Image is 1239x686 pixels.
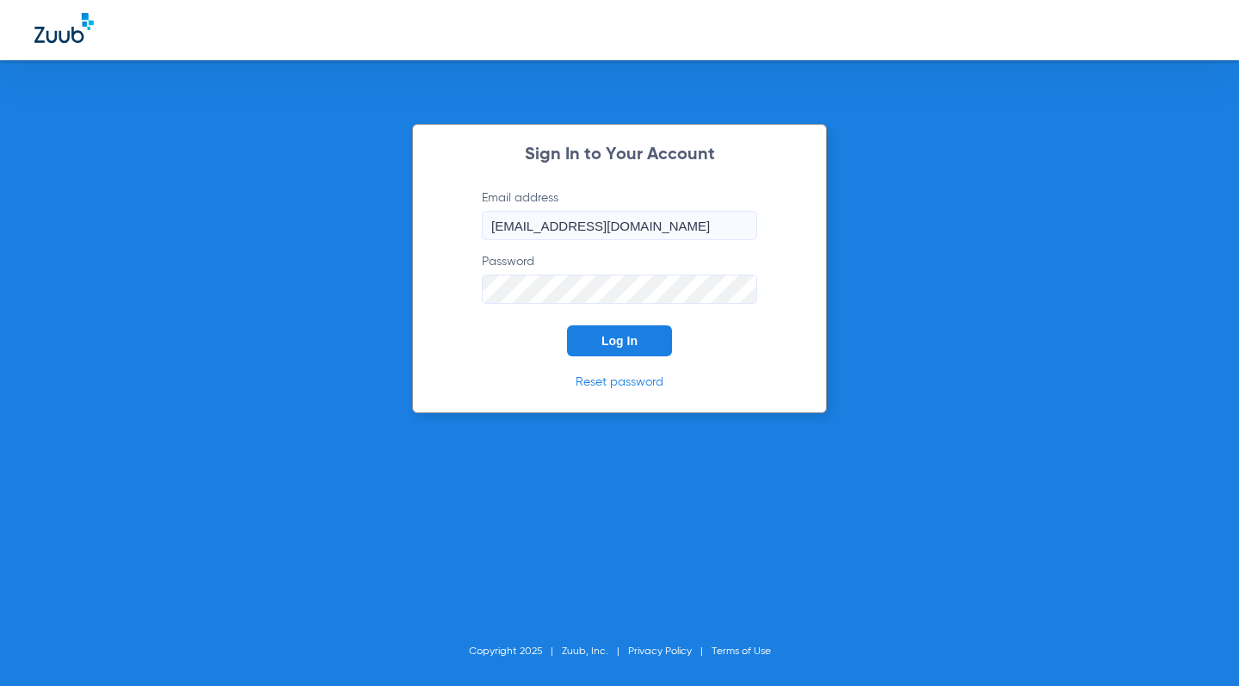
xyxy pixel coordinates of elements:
button: Log In [567,325,672,356]
a: Privacy Policy [628,646,692,657]
label: Email address [482,189,757,240]
span: Log In [601,334,638,348]
label: Password [482,253,757,304]
a: Reset password [576,376,663,388]
img: Zuub Logo [34,13,94,43]
input: Email address [482,211,757,240]
li: Zuub, Inc. [562,643,628,660]
li: Copyright 2025 [469,643,562,660]
a: Terms of Use [712,646,771,657]
h2: Sign In to Your Account [456,146,783,164]
iframe: Chat Widget [1153,603,1239,686]
input: Password [482,275,757,304]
